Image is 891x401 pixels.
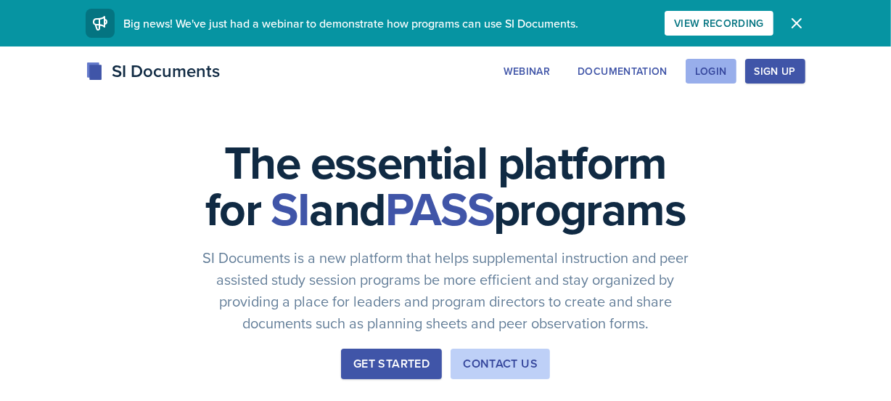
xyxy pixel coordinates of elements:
button: Contact Us [451,349,550,379]
button: Sign Up [745,59,805,84]
div: View Recording [674,17,764,29]
div: Sign Up [755,65,796,77]
button: Get Started [341,349,442,379]
div: Documentation [578,65,668,77]
div: Login [695,65,727,77]
button: Webinar [494,59,559,84]
span: Big news! We've just had a webinar to demonstrate how programs can use SI Documents. [123,15,578,31]
button: Documentation [568,59,677,84]
div: Contact Us [463,355,538,373]
button: View Recording [665,11,773,36]
div: Get Started [353,355,430,373]
div: SI Documents [86,58,220,84]
button: Login [686,59,736,84]
div: Webinar [504,65,550,77]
